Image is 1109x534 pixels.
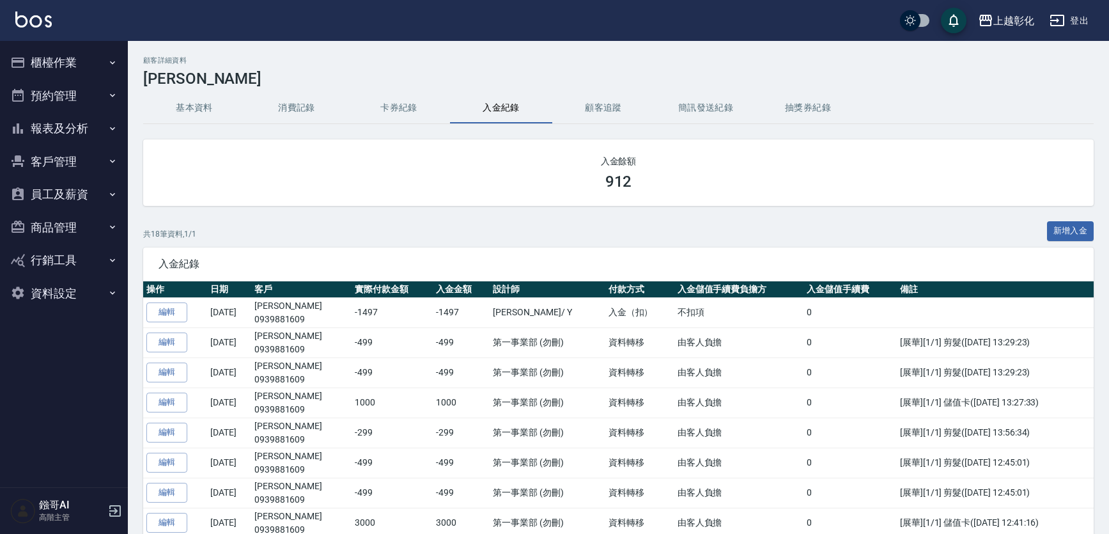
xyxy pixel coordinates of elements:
[897,388,1094,418] td: [展華][1/1] 儲值卡([DATE] 13:27:33)
[39,499,104,512] h5: 鏹哥AI
[605,388,674,418] td: 資料轉移
[146,513,187,533] a: 編輯
[5,277,123,310] button: 資料設定
[207,327,251,357] td: [DATE]
[146,393,187,412] a: 編輯
[433,327,490,357] td: -499
[605,281,674,298] th: 付款方式
[143,56,1094,65] h2: 顧客詳細資料
[254,493,349,507] p: 0939881609
[251,448,352,478] td: [PERSON_NAME]
[803,357,897,388] td: 0
[897,448,1094,478] td: [展華][1/1] 剪髮([DATE] 12:45:01)
[352,357,433,388] td: -499
[605,418,674,448] td: 資料轉移
[803,388,897,418] td: 0
[352,388,433,418] td: 1000
[605,173,632,191] h3: 912
[941,8,966,33] button: save
[254,313,349,326] p: 0939881609
[490,327,605,357] td: 第一事業部 (勿刪)
[674,418,803,448] td: 由客人負擔
[803,448,897,478] td: 0
[352,327,433,357] td: -499
[207,357,251,388] td: [DATE]
[490,478,605,508] td: 第一事業部 (勿刪)
[207,448,251,478] td: [DATE]
[897,478,1094,508] td: [展華][1/1] 剪髮([DATE] 12:45:01)
[254,463,349,476] p: 0939881609
[159,155,1078,168] h2: 入金餘額
[674,281,803,298] th: 入金儲值手續費負擔方
[552,93,655,123] button: 顧客追蹤
[251,388,352,418] td: [PERSON_NAME]
[5,244,123,277] button: 行銷工具
[993,13,1034,29] div: 上越彰化
[352,418,433,448] td: -299
[897,357,1094,388] td: [展華][1/1] 剪髮([DATE] 13:29:23)
[207,297,251,327] td: [DATE]
[674,297,803,327] td: 不扣項
[352,478,433,508] td: -499
[146,423,187,443] a: 編輯
[450,93,552,123] button: 入金紀錄
[433,281,490,298] th: 入金金額
[605,357,674,388] td: 資料轉移
[251,327,352,357] td: [PERSON_NAME]
[674,448,803,478] td: 由客人負擔
[433,478,490,508] td: -499
[1044,9,1094,33] button: 登出
[207,418,251,448] td: [DATE]
[655,93,757,123] button: 簡訊發送紀錄
[146,333,187,352] a: 編輯
[348,93,450,123] button: 卡券紀錄
[433,418,490,448] td: -299
[1047,221,1094,241] button: 新增入金
[254,343,349,356] p: 0939881609
[159,258,1078,271] span: 入金紀錄
[5,178,123,211] button: 員工及薪資
[143,228,196,240] p: 共 18 筆資料, 1 / 1
[897,327,1094,357] td: [展華][1/1] 剪髮([DATE] 13:29:23)
[490,297,605,327] td: [PERSON_NAME] / Y
[5,145,123,178] button: 客戶管理
[490,357,605,388] td: 第一事業部 (勿刪)
[433,388,490,418] td: 1000
[146,302,187,322] a: 編輯
[251,418,352,448] td: [PERSON_NAME]
[143,93,245,123] button: 基本資料
[5,112,123,145] button: 報表及分析
[5,211,123,244] button: 商品管理
[674,357,803,388] td: 由客人負擔
[490,418,605,448] td: 第一事業部 (勿刪)
[803,327,897,357] td: 0
[207,388,251,418] td: [DATE]
[143,281,207,298] th: 操作
[10,498,36,524] img: Person
[803,297,897,327] td: 0
[433,448,490,478] td: -499
[674,478,803,508] td: 由客人負擔
[803,478,897,508] td: 0
[433,357,490,388] td: -499
[254,433,349,446] p: 0939881609
[251,281,352,298] th: 客戶
[207,281,251,298] th: 日期
[39,512,104,523] p: 高階主管
[15,12,52,27] img: Logo
[757,93,859,123] button: 抽獎券紀錄
[245,93,348,123] button: 消費記錄
[605,448,674,478] td: 資料轉移
[490,281,605,298] th: 設計師
[803,281,897,298] th: 入金儲值手續費
[433,297,490,327] td: -1497
[674,388,803,418] td: 由客人負擔
[146,453,187,473] a: 編輯
[207,478,251,508] td: [DATE]
[143,70,1094,88] h3: [PERSON_NAME]
[352,281,433,298] th: 實際付款金額
[146,483,187,503] a: 編輯
[897,281,1094,298] th: 備註
[254,403,349,416] p: 0939881609
[5,79,123,113] button: 預約管理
